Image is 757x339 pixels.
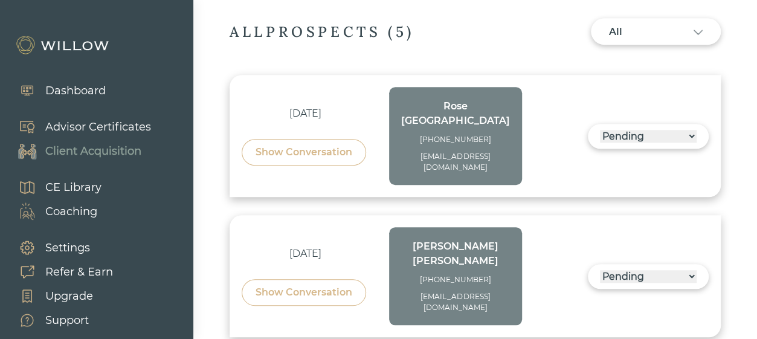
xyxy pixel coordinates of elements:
[6,260,113,284] a: Refer & Earn
[6,175,101,199] a: CE Library
[45,179,101,196] div: CE Library
[6,139,151,163] a: Client Acquisition
[401,274,510,285] div: [PHONE_NUMBER]
[6,236,113,260] a: Settings
[6,115,151,139] a: Advisor Certificates
[45,312,89,329] div: Support
[45,204,97,220] div: Coaching
[6,284,113,308] a: Upgrade
[256,145,352,160] div: Show Conversation
[45,119,151,135] div: Advisor Certificates
[401,134,510,145] div: [PHONE_NUMBER]
[6,79,106,103] a: Dashboard
[401,291,510,313] div: [EMAIL_ADDRESS][DOMAIN_NAME]
[401,239,510,268] div: [PERSON_NAME] [PERSON_NAME]
[401,151,510,173] div: [EMAIL_ADDRESS][DOMAIN_NAME]
[45,83,106,99] div: Dashboard
[45,240,90,256] div: Settings
[45,288,93,305] div: Upgrade
[401,99,510,128] div: Rose [GEOGRAPHIC_DATA]
[15,36,112,55] img: Willow
[242,247,369,261] div: [DATE]
[6,199,101,224] a: Coaching
[256,285,352,300] div: Show Conversation
[230,22,414,41] div: ALL PROSPECTS ( 5 )
[45,264,113,280] div: Refer & Earn
[45,143,141,160] div: Client Acquisition
[609,25,657,39] div: All
[242,106,369,121] div: [DATE]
